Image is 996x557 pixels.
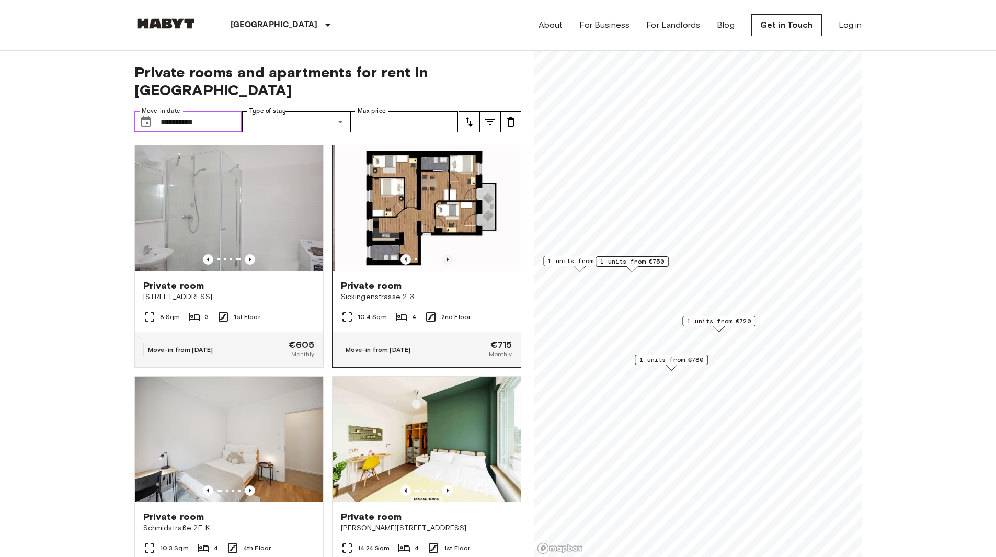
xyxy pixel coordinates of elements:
[500,111,521,132] button: tune
[249,107,286,116] label: Type of stay
[548,256,612,266] span: 1 units from €715
[682,316,755,332] div: Map marker
[335,145,523,271] img: Marketing picture of unit DE-01-477-065-04
[839,19,862,31] a: Log in
[412,312,416,322] span: 4
[135,145,323,271] img: Marketing picture of unit DE-01-237-01M
[333,377,521,502] img: Marketing picture of unit DE-01-09-005-03Q
[579,19,629,31] a: For Business
[231,19,318,31] p: [GEOGRAPHIC_DATA]
[135,377,323,502] img: Marketing picture of unit DE-01-260-033-03
[203,254,213,265] button: Previous image
[291,349,314,359] span: Monthly
[134,145,324,368] a: Previous imagePrevious imagePrivate room[STREET_ADDRESS]8 Sqm31st FloorMove-in from [DATE]€605Mon...
[134,63,521,99] span: Private rooms and apartments for rent in [GEOGRAPHIC_DATA]
[415,543,419,553] span: 4
[135,111,156,132] button: Choose date, selected date is 1 Feb 2026
[358,543,390,553] span: 14.24 Sqm
[341,292,512,302] span: Sickingenstrasse 2-3
[539,19,563,31] a: About
[205,312,209,322] span: 3
[459,111,479,132] button: tune
[289,340,315,349] span: €605
[358,107,386,116] label: Max price
[442,485,453,496] button: Previous image
[717,19,735,31] a: Blog
[143,279,204,292] span: Private room
[341,523,512,533] span: [PERSON_NAME][STREET_ADDRESS]
[134,18,197,29] img: Habyt
[444,543,470,553] span: 1st Floor
[639,355,703,365] span: 1 units from €780
[245,254,255,265] button: Previous image
[400,254,411,265] button: Previous image
[341,510,402,523] span: Private room
[160,543,189,553] span: 10.3 Sqm
[148,346,213,354] span: Move-in from [DATE]
[346,346,411,354] span: Move-in from [DATE]
[442,254,453,265] button: Previous image
[600,257,664,266] span: 1 units from €750
[751,14,822,36] a: Get in Touch
[479,111,500,132] button: tune
[245,485,255,496] button: Previous image
[543,256,616,272] div: Map marker
[142,107,180,116] label: Move-in date
[646,19,700,31] a: For Landlords
[687,316,751,326] span: 1 units from €720
[143,292,315,302] span: [STREET_ADDRESS]
[489,349,512,359] span: Monthly
[441,312,471,322] span: 2nd Floor
[596,256,669,272] div: Map marker
[400,485,411,496] button: Previous image
[160,312,180,322] span: 8 Sqm
[143,523,315,533] span: Schmidstraße 2F-K
[490,340,512,349] span: €715
[635,355,708,371] div: Map marker
[341,279,402,292] span: Private room
[234,312,260,322] span: 1st Floor
[537,542,583,554] a: Mapbox logo
[358,312,387,322] span: 10.4 Sqm
[143,510,204,523] span: Private room
[214,543,218,553] span: 4
[243,543,271,553] span: 4th Floor
[203,485,213,496] button: Previous image
[332,145,521,368] a: Marketing picture of unit DE-01-477-065-04Marketing picture of unit DE-01-477-065-04Previous imag...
